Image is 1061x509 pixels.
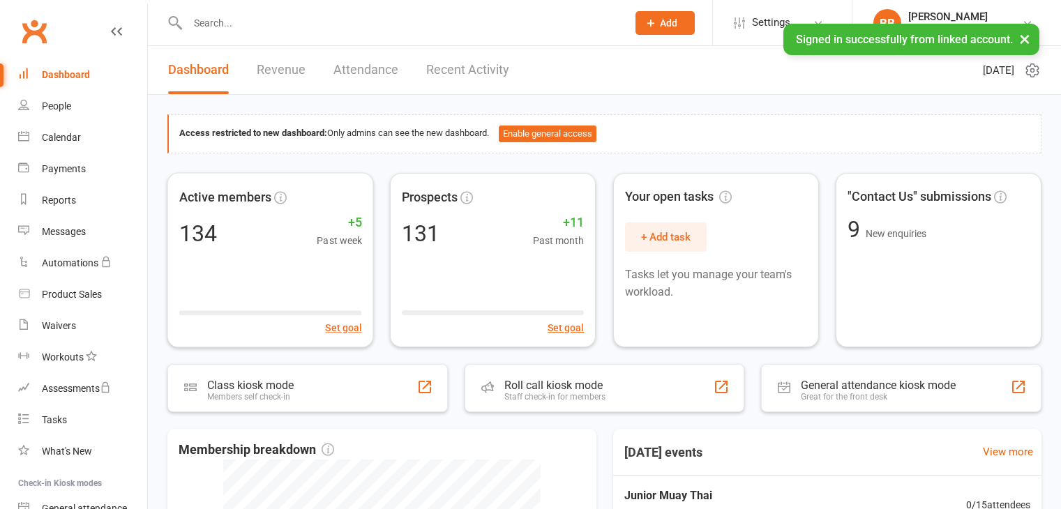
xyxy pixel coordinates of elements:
div: Reports [42,195,76,206]
a: Assessments [18,373,147,404]
a: Tasks [18,404,147,436]
a: Automations [18,248,147,279]
span: Past month [534,232,585,248]
span: Settings [752,7,790,38]
span: Your open tasks [625,187,732,207]
button: Set goal [548,319,585,335]
div: What's New [42,446,92,457]
span: Past week [317,232,361,248]
p: Tasks let you manage your team's workload. [625,266,807,301]
div: Product Sales [42,289,102,300]
a: Revenue [257,46,306,94]
span: Add [660,17,677,29]
a: People [18,91,147,122]
button: × [1012,24,1037,54]
span: Active members [179,187,271,207]
span: "Contact Us" submissions [848,187,991,207]
div: Automations [42,257,98,268]
h3: [DATE] events [613,440,714,465]
span: Junior Muay Thai [624,487,909,505]
div: 131 [402,222,439,244]
div: Roll call kiosk mode [504,379,605,392]
span: Prospects [402,187,458,207]
span: [DATE] [983,62,1014,79]
div: Tasks [42,414,67,425]
span: New enquiries [866,228,926,239]
div: Staff check-in for members [504,392,605,402]
div: Members self check-in [207,392,294,402]
div: General attendance kiosk mode [801,379,956,392]
span: +11 [534,212,585,232]
span: Membership breakdown [179,440,334,460]
button: + Add task [625,222,707,252]
div: People [42,100,71,112]
button: Enable general access [499,126,596,142]
div: Assessments [42,383,111,394]
div: Calendar [42,132,81,143]
a: Recent Activity [426,46,509,94]
a: Workouts [18,342,147,373]
div: [PERSON_NAME] [908,10,988,23]
div: Waivers [42,320,76,331]
a: Reports [18,185,147,216]
div: Dashboard [42,69,90,80]
span: 9 [848,216,866,243]
div: Class kiosk mode [207,379,294,392]
a: Waivers [18,310,147,342]
span: +5 [317,212,361,232]
div: 134 [179,222,217,244]
button: Add [635,11,695,35]
a: Dashboard [18,59,147,91]
a: Clubworx [17,14,52,49]
input: Search... [183,13,617,33]
a: Payments [18,153,147,185]
div: Only admins can see the new dashboard. [179,126,1030,142]
strong: Access restricted to new dashboard: [179,128,327,138]
a: Dashboard [168,46,229,94]
div: Messages [42,226,86,237]
div: The Fight Society [908,23,988,36]
div: BB [873,9,901,37]
a: Attendance [333,46,398,94]
button: Set goal [325,319,361,335]
div: Great for the front desk [801,392,956,402]
a: Product Sales [18,279,147,310]
a: What's New [18,436,147,467]
div: Workouts [42,351,84,363]
div: Payments [42,163,86,174]
a: Messages [18,216,147,248]
a: Calendar [18,122,147,153]
span: Signed in successfully from linked account. [796,33,1013,46]
a: View more [983,443,1033,460]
